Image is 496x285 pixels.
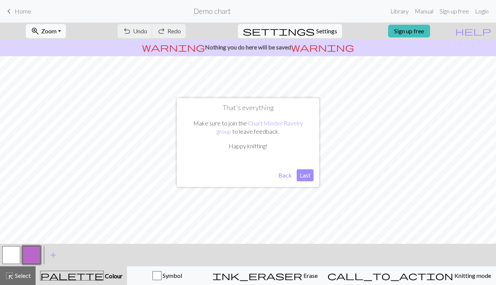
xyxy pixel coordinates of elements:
a: Home [4,5,31,18]
h2: Demo chart [194,7,231,15]
button: Erase [208,266,323,285]
span: add [49,250,58,260]
span: highlight_alt [5,270,14,281]
span: zoom_in [31,26,40,36]
span: Home [15,7,31,15]
span: warning [291,42,354,52]
span: palette [40,270,103,281]
span: Settings [316,27,337,36]
button: Last [297,169,314,181]
i: Settings [243,27,315,36]
span: keyboard_arrow_left [4,6,13,16]
button: Knitting mode [323,266,496,285]
span: call_to_action [327,270,453,281]
span: Erase [302,272,318,279]
span: Colour [104,272,123,279]
button: Symbol [127,266,208,285]
h1: That's everything [182,104,314,112]
a: Sign up free [436,4,472,19]
span: help [455,26,491,36]
button: Colour [36,266,127,285]
button: SettingsSettings [238,24,342,38]
a: Login [472,4,492,19]
span: Zoom [41,27,57,34]
p: Happy knitting! [186,142,310,150]
a: Chart Minder Ravelry group [217,119,303,135]
div: That's everything [177,98,319,187]
p: Nothing you do here will be saved [3,43,493,52]
span: Symbol [161,272,182,279]
span: warning [142,42,205,52]
span: settings [243,26,315,36]
button: Back [275,169,295,181]
span: Select [14,272,31,279]
span: ink_eraser [212,270,302,281]
p: Make sure to join the to leave feedback. [186,119,310,136]
span: Knitting mode [453,272,491,279]
a: Sign up free [388,25,430,37]
a: Manual [412,4,436,19]
button: Zoom [26,24,66,38]
a: Library [387,4,412,19]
